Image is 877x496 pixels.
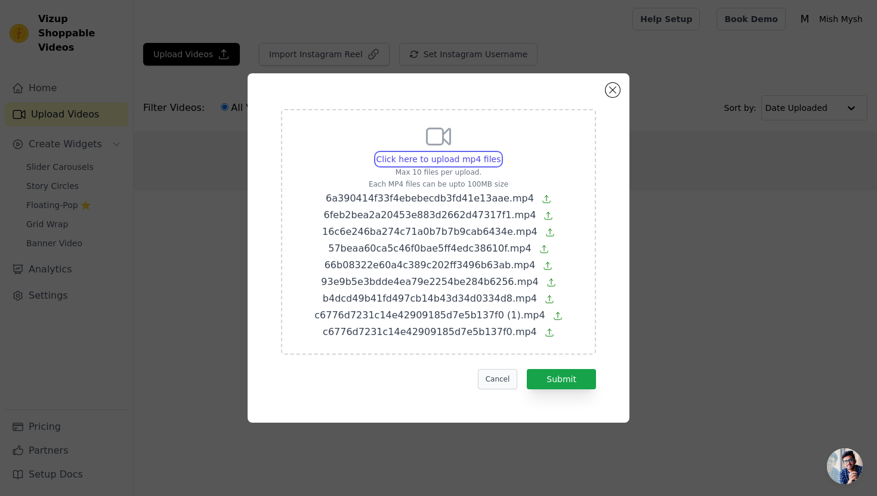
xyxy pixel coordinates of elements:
[314,309,545,321] span: c6776d7231c14e42909185d7e5b137f0 (1).mp4
[325,259,536,271] span: 66b08322e60a4c389c202ff3496b63ab.mp4
[323,293,537,304] span: b4dcd49b41fd497cb14b43d34d0334d8.mp4
[322,226,538,237] span: 16c6e246ba274c71a0b7b7b9cab6434e.mp4
[827,448,863,484] div: Open chat
[478,369,518,389] button: Cancel
[314,179,563,189] p: Each MP4 files can be upto 100MB size
[326,193,534,204] span: 6a390414f33f4ebebecdb3fd41e13aae.mp4
[323,326,537,337] span: c6776d7231c14e42909185d7e5b137f0.mp4
[527,369,596,389] button: Submit
[376,154,501,164] span: Click here to upload mp4 files
[606,83,620,97] button: Close modal
[321,276,538,287] span: 93e9b5e3bdde4ea79e2254be284b6256.mp4
[328,243,531,254] span: 57beaa60ca5c46f0bae5ff4edc38610f.mp4
[314,168,563,177] p: Max 10 files per upload.
[324,209,536,221] span: 6feb2bea2a20453e883d2662d47317f1.mp4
